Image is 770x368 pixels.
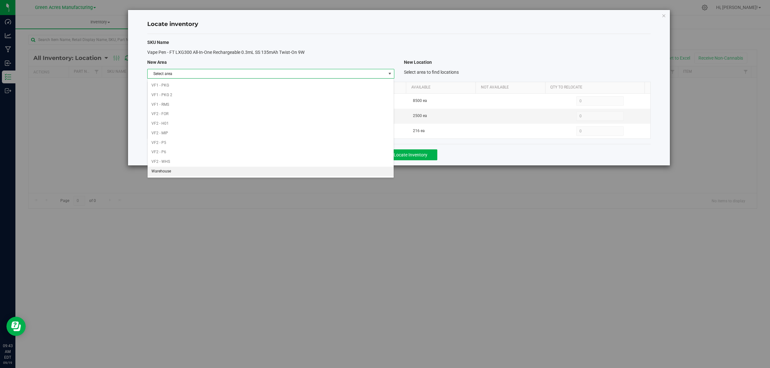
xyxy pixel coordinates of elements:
li: VF2 - FOR [148,109,394,119]
button: Locate Inventory [384,149,437,160]
span: Select area [148,69,386,78]
h4: Locate inventory [147,20,651,29]
span: Locate Inventory [394,152,427,157]
li: VF1 - PKG [148,81,394,90]
span: New Area [147,60,167,65]
li: VF2 - P5 [148,138,394,148]
span: Vape Pen - FT LXG300 All-In-One Rechargeable 0.3mL SS 135mAh Twist-On 9W [147,50,304,55]
li: VF2 - WHS [148,157,394,167]
iframe: Resource center [6,317,26,336]
a: Qty to Relocate [550,85,642,90]
li: VF2 - P6 [148,147,394,157]
li: VF2 - H01 [148,119,394,129]
span: 2500 ea [413,113,427,119]
span: Select area to find locations [404,70,459,75]
a: Not Available [481,85,543,90]
span: 216 ea [413,128,425,134]
a: Available [411,85,473,90]
span: 8500 ea [413,98,427,104]
li: VF1 - RMS [148,100,394,110]
span: SKU Name [147,40,169,45]
li: Warehouse [148,167,394,176]
span: select [386,69,394,78]
span: New Location [404,60,432,65]
li: VF2 - MIP [148,129,394,138]
li: VF1 - PKG 2 [148,90,394,100]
